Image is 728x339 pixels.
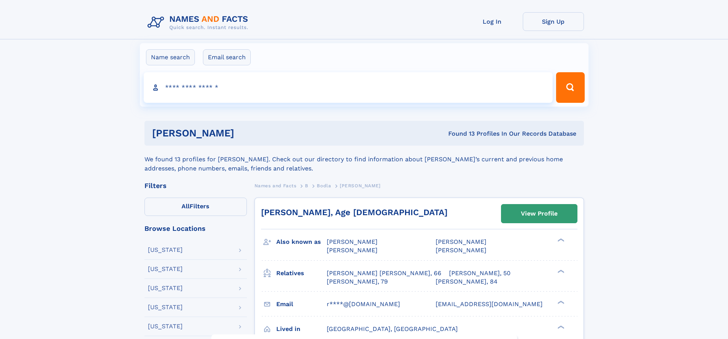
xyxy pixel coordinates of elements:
input: search input [144,72,553,103]
span: [PERSON_NAME] [436,238,486,245]
div: Browse Locations [144,225,247,232]
div: ❯ [556,300,565,305]
div: ❯ [556,238,565,243]
a: Log In [462,12,523,31]
div: ❯ [556,324,565,329]
span: All [182,203,190,210]
div: Found 13 Profiles In Our Records Database [341,130,576,138]
a: [PERSON_NAME], 50 [449,269,511,277]
label: Email search [203,49,251,65]
a: Sign Up [523,12,584,31]
a: [PERSON_NAME] [PERSON_NAME], 66 [327,269,441,277]
div: Filters [144,182,247,189]
a: [PERSON_NAME], Age [DEMOGRAPHIC_DATA] [261,208,448,217]
a: Bodla [317,181,331,190]
span: B [305,183,308,188]
span: [PERSON_NAME] [340,183,381,188]
img: Logo Names and Facts [144,12,255,33]
div: [US_STATE] [148,247,183,253]
label: Filters [144,198,247,216]
label: Name search [146,49,195,65]
h3: Relatives [276,267,327,280]
span: [PERSON_NAME] [436,247,486,254]
button: Search Button [556,72,584,103]
span: [PERSON_NAME] [327,238,378,245]
span: Bodla [317,183,331,188]
h3: Email [276,298,327,311]
span: [PERSON_NAME] [327,247,378,254]
a: View Profile [501,204,577,223]
h3: Lived in [276,323,327,336]
div: We found 13 profiles for [PERSON_NAME]. Check out our directory to find information about [PERSON... [144,146,584,173]
h3: Also known as [276,235,327,248]
span: [EMAIL_ADDRESS][DOMAIN_NAME] [436,300,543,308]
div: View Profile [521,205,558,222]
div: ❯ [556,269,565,274]
div: [US_STATE] [148,285,183,291]
a: Names and Facts [255,181,297,190]
a: [PERSON_NAME], 79 [327,277,388,286]
div: [US_STATE] [148,266,183,272]
div: [US_STATE] [148,323,183,329]
a: [PERSON_NAME], 84 [436,277,498,286]
div: [US_STATE] [148,304,183,310]
a: B [305,181,308,190]
span: [GEOGRAPHIC_DATA], [GEOGRAPHIC_DATA] [327,325,458,333]
h1: [PERSON_NAME] [152,128,341,138]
